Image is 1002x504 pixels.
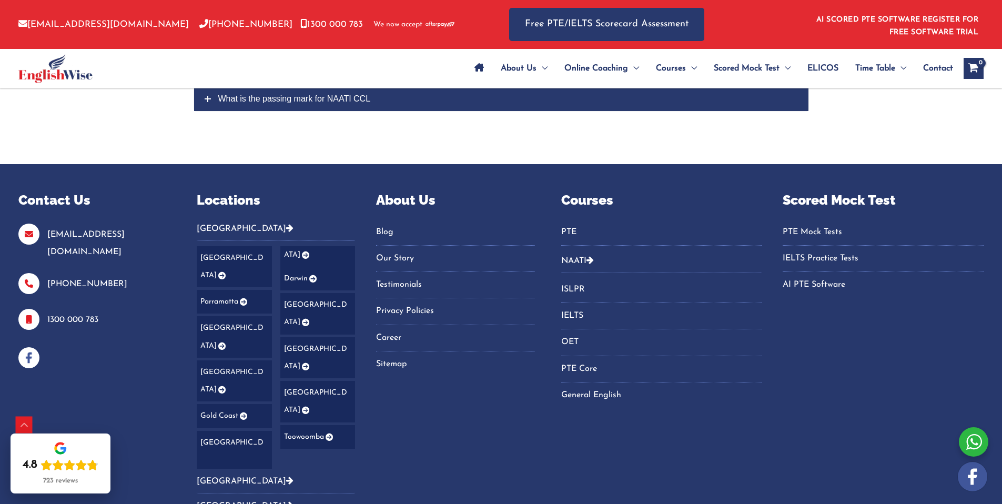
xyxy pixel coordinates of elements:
a: About UsMenu Toggle [492,50,556,87]
a: [GEOGRAPHIC_DATA] [280,337,356,379]
span: Menu Toggle [537,50,548,87]
a: IELTS [561,307,762,325]
nav: Menu [561,281,762,404]
a: Privacy Policies [376,303,534,320]
nav: Menu [783,224,984,294]
a: [GEOGRAPHIC_DATA] [197,316,272,358]
a: PTE Mock Tests [783,224,984,241]
span: Scored Mock Test [714,50,780,87]
a: Testimonials [376,276,534,294]
p: Locations [197,190,355,210]
button: NAATI [561,248,762,273]
a: [GEOGRAPHIC_DATA] [197,360,272,402]
a: 1300 000 783 [47,316,98,324]
span: About Us [501,50,537,87]
button: [GEOGRAPHIC_DATA] [197,469,355,493]
a: PTE [561,224,762,241]
a: Gold Coast [197,404,272,428]
aside: Header Widget 1 [810,7,984,42]
a: [GEOGRAPHIC_DATA] [280,381,356,422]
span: What is the passing mark for NAATI CCL [218,94,371,103]
a: [PHONE_NUMBER] [199,20,292,29]
a: AI SCORED PTE SOFTWARE REGISTER FOR FREE SOFTWARE TRIAL [816,16,979,36]
a: Blog [376,224,534,241]
a: [GEOGRAPHIC_DATA] [197,246,272,288]
a: Sitemap [376,356,534,373]
a: Career [376,329,534,347]
a: Free PTE/IELTS Scorecard Assessment [509,8,704,41]
a: CoursesMenu Toggle [647,50,705,87]
div: 4.8 [23,458,37,472]
nav: Site Navigation: Main Menu [466,50,953,87]
span: Menu Toggle [895,50,906,87]
a: [EMAIL_ADDRESS][DOMAIN_NAME] [18,20,189,29]
a: Parramatta [197,290,272,314]
img: facebook-blue-icons.png [18,347,39,368]
a: 1300 000 783 [300,20,363,29]
p: Courses [561,190,762,210]
a: [GEOGRAPHIC_DATA] [280,293,356,335]
a: OET [561,334,762,351]
p: Contact Us [18,190,170,210]
a: ELICOS [799,50,847,87]
a: View Shopping Cart, empty [964,58,984,79]
nav: Menu [561,224,762,246]
a: Darwin [280,267,356,290]
a: Our Story [376,250,534,267]
a: IELTS Practice Tests [783,250,984,267]
a: [PHONE_NUMBER] [47,280,127,288]
nav: Menu [376,224,534,374]
a: What is the passing mark for NAATI CCL [194,86,808,111]
a: Online CoachingMenu Toggle [556,50,647,87]
a: AI PTE Software [783,276,984,294]
a: Toowoomba [280,425,356,449]
p: Scored Mock Test [783,190,984,210]
span: Online Coaching [564,50,628,87]
div: 723 reviews [43,477,78,485]
aside: Footer Widget 1 [18,190,170,368]
div: Rating: 4.8 out of 5 [23,458,98,472]
a: PTE Core [561,360,762,378]
a: NAATI [561,257,586,265]
a: Time TableMenu Toggle [847,50,915,87]
aside: Footer Widget 4 [561,190,762,417]
span: Menu Toggle [628,50,639,87]
a: General English [561,387,762,404]
span: ELICOS [807,50,838,87]
span: Contact [923,50,953,87]
img: white-facebook.png [958,462,987,491]
a: [EMAIL_ADDRESS][DOMAIN_NAME] [47,230,125,256]
span: Menu Toggle [780,50,791,87]
a: Contact [915,50,953,87]
img: cropped-ew-logo [18,54,93,83]
span: Menu Toggle [686,50,697,87]
a: ISLPR [561,281,762,298]
button: [GEOGRAPHIC_DATA] [197,224,355,241]
p: About Us [376,190,534,210]
a: Scored Mock TestMenu Toggle [705,50,799,87]
img: Afterpay-Logo [426,22,454,27]
span: We now accept [373,19,422,30]
span: Courses [656,50,686,87]
aside: Footer Widget 3 [376,190,534,386]
span: Time Table [855,50,895,87]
